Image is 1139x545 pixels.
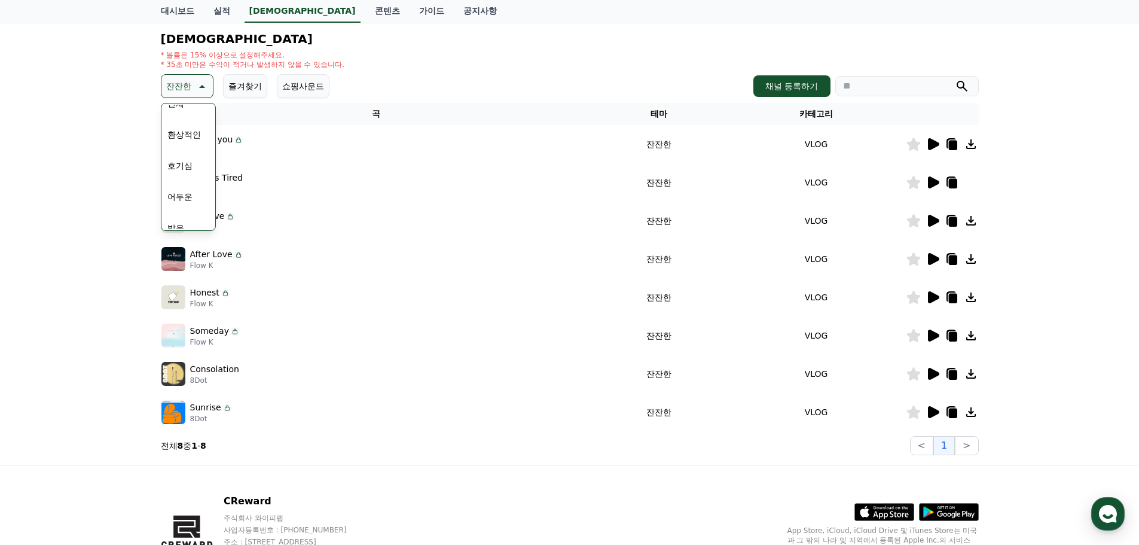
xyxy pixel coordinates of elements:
[161,362,185,386] img: music
[727,278,906,316] td: VLOG
[161,103,591,125] th: 곡
[933,436,955,455] button: 1
[224,513,370,523] p: 주식회사 와이피랩
[161,74,213,98] button: 잔잔한
[190,184,243,194] p: 8Dot
[161,50,345,60] p: * 볼륨은 15% 이상으로 설정해주세요.
[224,494,370,509] p: CReward
[727,125,906,163] td: VLOG
[591,163,727,202] td: 잔잔한
[166,78,191,95] p: 잔잔한
[178,441,184,450] strong: 8
[591,355,727,393] td: 잔잔한
[190,287,219,299] p: Honest
[190,261,243,270] p: Flow K
[161,60,345,69] p: * 35초 미만은 수익이 적거나 발생하지 않을 수 있습니다.
[190,401,221,414] p: Sunrise
[161,32,979,45] h4: [DEMOGRAPHIC_DATA]
[190,172,243,184] p: Always Tired
[163,184,197,210] button: 어두운
[727,355,906,393] td: VLOG
[591,202,727,240] td: 잔잔한
[223,74,267,98] button: 즐겨찾기
[190,146,244,156] p: Flow J
[591,393,727,431] td: 잔잔한
[224,525,370,535] p: 사업자등록번호 : [PHONE_NUMBER]
[190,376,239,385] p: 8Dot
[591,278,727,316] td: 잔잔한
[727,202,906,240] td: VLOG
[727,393,906,431] td: VLOG
[591,316,727,355] td: 잔잔한
[727,240,906,278] td: VLOG
[727,163,906,202] td: VLOG
[161,247,185,271] img: music
[161,400,185,424] img: music
[190,248,233,261] p: After Love
[191,441,197,450] strong: 1
[163,121,206,148] button: 환상적인
[591,103,727,125] th: 테마
[190,325,229,337] p: Someday
[190,414,232,424] p: 8Dot
[277,74,329,98] button: 쇼핑사운드
[190,299,230,309] p: Flow K
[4,379,79,409] a: 홈
[185,397,199,407] span: 설정
[591,240,727,278] td: 잔잔한
[163,153,197,179] button: 호기심
[161,324,185,348] img: music
[190,337,240,347] p: Flow K
[161,285,185,309] img: music
[38,397,45,407] span: 홈
[727,103,906,125] th: 카테고리
[910,436,933,455] button: <
[163,215,189,241] button: 밝은
[955,436,978,455] button: >
[200,441,206,450] strong: 8
[109,398,124,407] span: 대화
[154,379,230,409] a: 설정
[727,316,906,355] td: VLOG
[591,125,727,163] td: 잔잔한
[79,379,154,409] a: 대화
[753,75,830,97] button: 채널 등록하기
[190,363,239,376] p: Consolation
[161,440,206,452] p: 전체 중 -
